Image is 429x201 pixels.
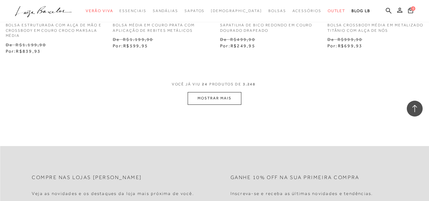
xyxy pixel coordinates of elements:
[6,42,12,47] small: De
[123,37,153,42] small: R$1.199,90
[230,37,255,42] small: R$499,90
[184,9,204,13] span: Sapatos
[352,9,370,13] span: BLOG LB
[113,43,148,48] span: Por:
[327,37,334,42] small: De
[328,5,345,17] a: noSubCategoriesText
[211,5,262,17] a: noSubCategoriesText
[188,92,241,104] button: MOSTRAR MAIS
[153,5,178,17] a: noSubCategoriesText
[352,5,370,17] a: BLOG LB
[211,9,262,13] span: [DEMOGRAPHIC_DATA]
[292,5,321,17] a: noSubCategoriesText
[86,9,113,13] span: Verão Viva
[323,19,428,33] a: BOLSA CROSSBODY MÉDIA EM METALIZADO TITÂNIO COM ALÇA DE NÓS
[338,43,363,48] span: R$699,93
[86,5,113,17] a: noSubCategoriesText
[292,9,321,13] span: Acessórios
[172,82,258,86] span: VOCÊ JÁ VIU PRODUTOS DE
[231,43,255,48] span: R$249,95
[268,9,286,13] span: Bolsas
[220,37,227,42] small: De
[268,5,286,17] a: noSubCategoriesText
[16,49,41,54] span: R$839,93
[406,7,415,16] button: 0
[119,9,146,13] span: Essenciais
[1,19,107,38] a: BOLSA ESTRUTURADA COM ALÇA DE MÃO E CROSSBODY EM COURO CROCO MARSALA MÉDIA
[327,43,363,48] span: Por:
[184,5,204,17] a: noSubCategoriesText
[108,19,214,33] a: BOLSA MÉDIA EM COURO PRATA COM APLICAÇÃO DE REBITES METÁLICOS
[220,43,255,48] span: Por:
[16,42,46,47] small: R$1.199,90
[243,82,256,86] span: 3.248
[32,175,142,181] h2: Compre nas lojas [PERSON_NAME]
[338,37,363,42] small: R$999,90
[113,37,119,42] small: De
[123,43,148,48] span: R$599,95
[231,175,359,181] h2: Ganhe 10% off na sua primeira compra
[231,191,373,196] h4: Inscreva-se e receba as últimas novidades e tendências.
[32,191,194,196] h4: Veja as novidades e os destaques da loja mais próxima de você.
[328,9,345,13] span: Outlet
[411,6,415,11] span: 0
[153,9,178,13] span: Sandálias
[6,49,41,54] span: Por:
[215,19,321,33] a: SAPATILHA DE BICO REDONDO EM COURO DOURADO DRAPEADO
[202,82,208,86] span: 24
[119,5,146,17] a: noSubCategoriesText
